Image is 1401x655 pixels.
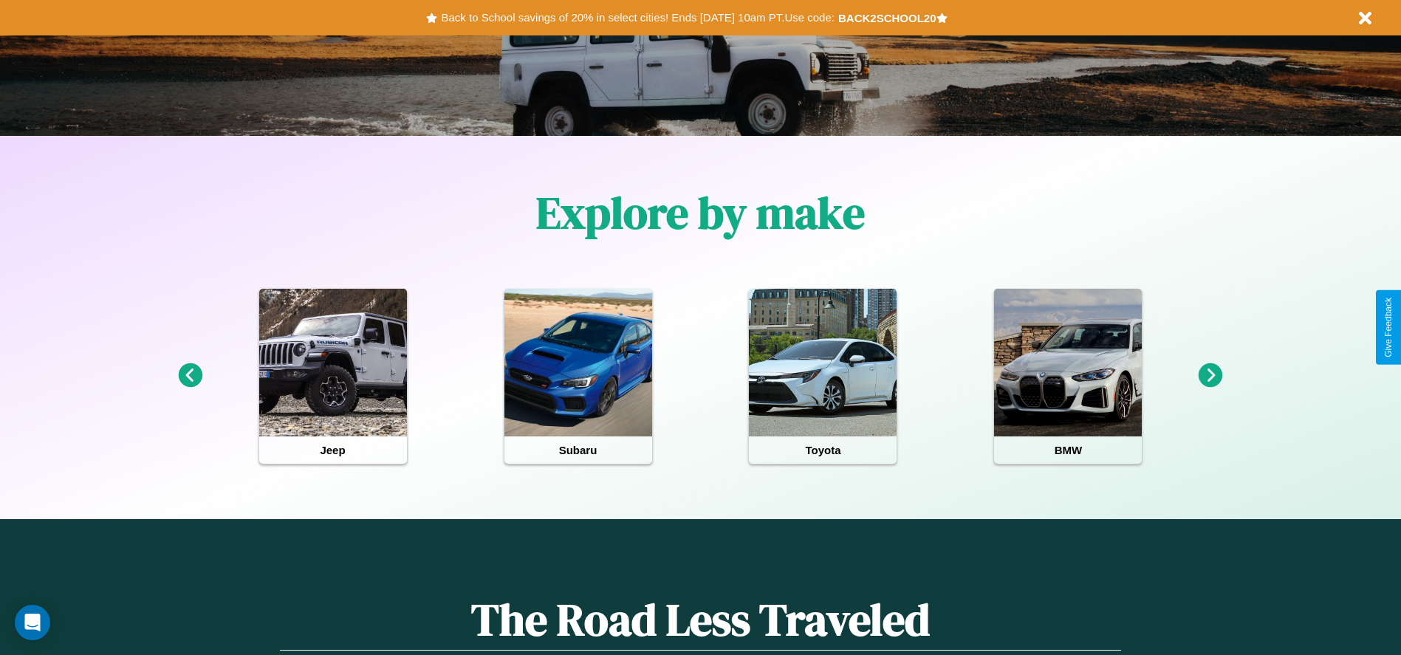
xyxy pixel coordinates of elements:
h1: The Road Less Traveled [280,589,1120,651]
div: Open Intercom Messenger [15,605,50,640]
button: Back to School savings of 20% in select cities! Ends [DATE] 10am PT.Use code: [437,7,837,28]
b: BACK2SCHOOL20 [838,12,936,24]
h4: Subaru [504,436,652,464]
h4: Toyota [749,436,897,464]
h4: BMW [994,436,1142,464]
div: Give Feedback [1383,298,1394,357]
h4: Jeep [259,436,407,464]
h1: Explore by make [536,182,865,243]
